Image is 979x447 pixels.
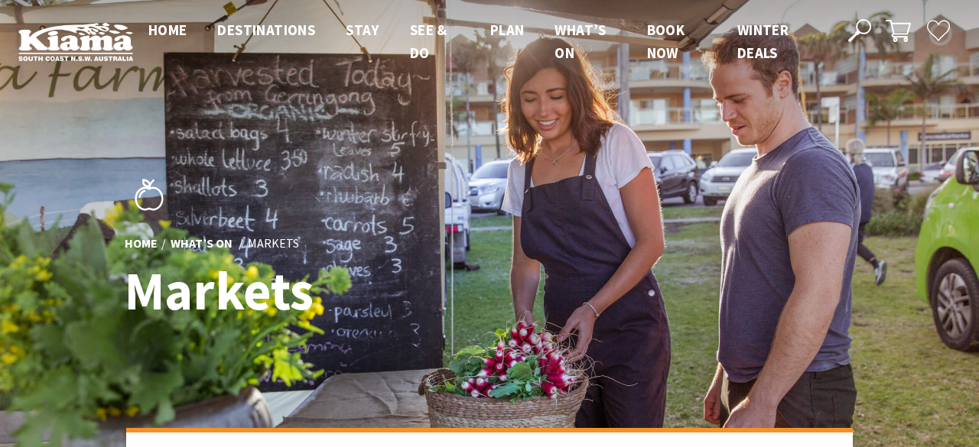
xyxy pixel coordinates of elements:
h1: Markets [125,261,557,320]
span: What’s On [555,21,606,62]
span: Destinations [217,21,315,39]
span: Home [148,21,187,39]
a: Home [125,235,158,252]
span: Plan [490,21,525,39]
li: Markets [248,234,299,254]
span: Stay [346,21,379,39]
span: Winter Deals [737,21,789,62]
span: Book now [647,21,685,62]
a: What’s On [171,235,233,252]
span: See & Do [410,21,447,62]
nav: Main Menu [133,18,831,65]
img: Kiama Logo [18,22,133,62]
